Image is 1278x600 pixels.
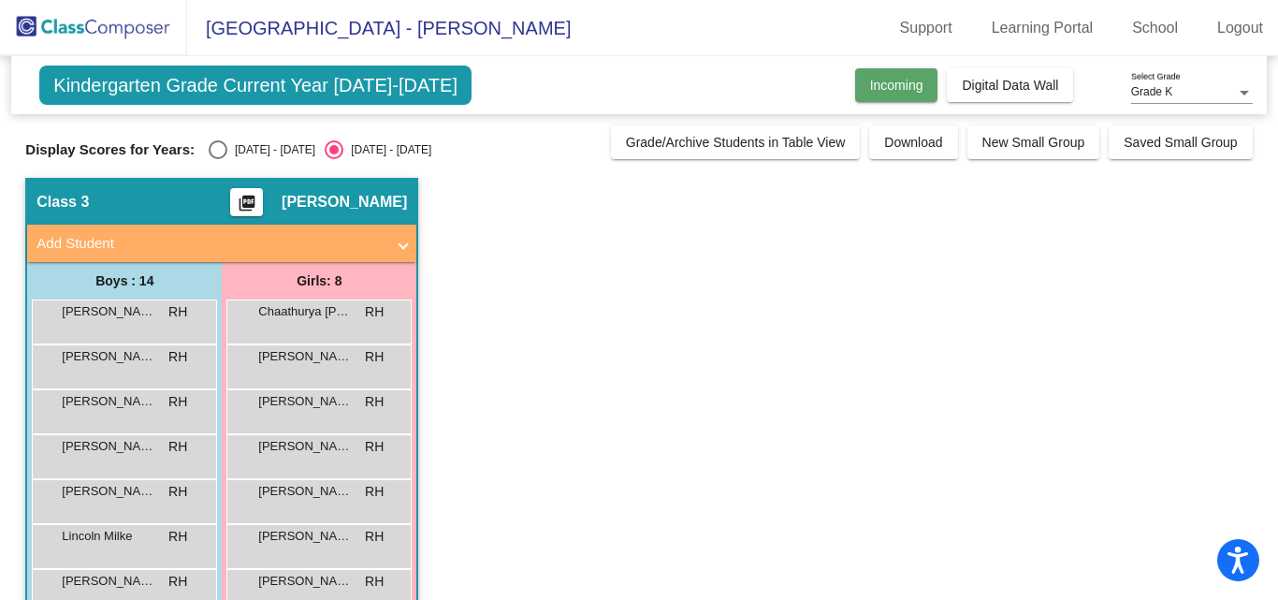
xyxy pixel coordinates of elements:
button: Saved Small Group [1109,125,1252,159]
mat-panel-title: Add Student [36,233,385,255]
span: RH [365,437,384,457]
span: Incoming [870,78,923,93]
button: Grade/Archive Students in Table View [611,125,861,159]
a: Learning Portal [977,13,1109,43]
span: Chaathurya [PERSON_NAME] [258,302,352,321]
span: New Small Group [982,135,1085,150]
span: [PERSON_NAME] [62,437,155,456]
span: RH [168,437,187,457]
span: RH [168,572,187,592]
span: Kindergarten Grade Current Year [DATE]-[DATE] [39,66,472,105]
div: [DATE] - [DATE] [343,141,431,158]
span: Saved Small Group [1124,135,1237,150]
mat-radio-group: Select an option [209,140,431,159]
mat-expansion-panel-header: Add Student [27,225,416,262]
div: [DATE] - [DATE] [227,141,315,158]
span: [PERSON_NAME] [282,193,407,212]
span: RH [168,347,187,367]
span: Lincoln Milke [62,527,155,546]
span: [PERSON_NAME] [62,302,155,321]
span: [PERSON_NAME] [62,572,155,591]
span: RH [365,302,384,322]
span: Display Scores for Years: [25,141,195,158]
span: RH [168,302,187,322]
button: Digital Data Wall [947,68,1073,102]
span: RH [365,572,384,592]
span: Digital Data Wall [962,78,1058,93]
span: [PERSON_NAME] [258,392,352,411]
span: RH [365,347,384,367]
button: Print Students Details [230,188,263,216]
span: [PERSON_NAME] [258,572,352,591]
span: [PERSON_NAME] [258,527,352,546]
button: Incoming [855,68,938,102]
span: RH [365,482,384,502]
span: Download [884,135,942,150]
span: Class 3 [36,193,89,212]
a: School [1117,13,1193,43]
a: Logout [1202,13,1278,43]
div: Girls: 8 [222,262,416,300]
span: RH [168,392,187,412]
div: Boys : 14 [27,262,222,300]
span: [PERSON_NAME] [62,392,155,411]
span: [GEOGRAPHIC_DATA] - [PERSON_NAME] [187,13,571,43]
span: [PERSON_NAME] [258,437,352,456]
button: New Small Group [967,125,1100,159]
span: RH [365,392,384,412]
span: Grade K [1131,85,1173,98]
mat-icon: picture_as_pdf [236,194,258,220]
span: [PERSON_NAME] [62,347,155,366]
span: [PERSON_NAME] Hand [62,482,155,501]
button: Download [869,125,957,159]
span: Grade/Archive Students in Table View [626,135,846,150]
span: RH [168,527,187,547]
span: RH [365,527,384,547]
span: [PERSON_NAME] [258,482,352,501]
a: Support [885,13,967,43]
span: [PERSON_NAME] [258,347,352,366]
span: RH [168,482,187,502]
